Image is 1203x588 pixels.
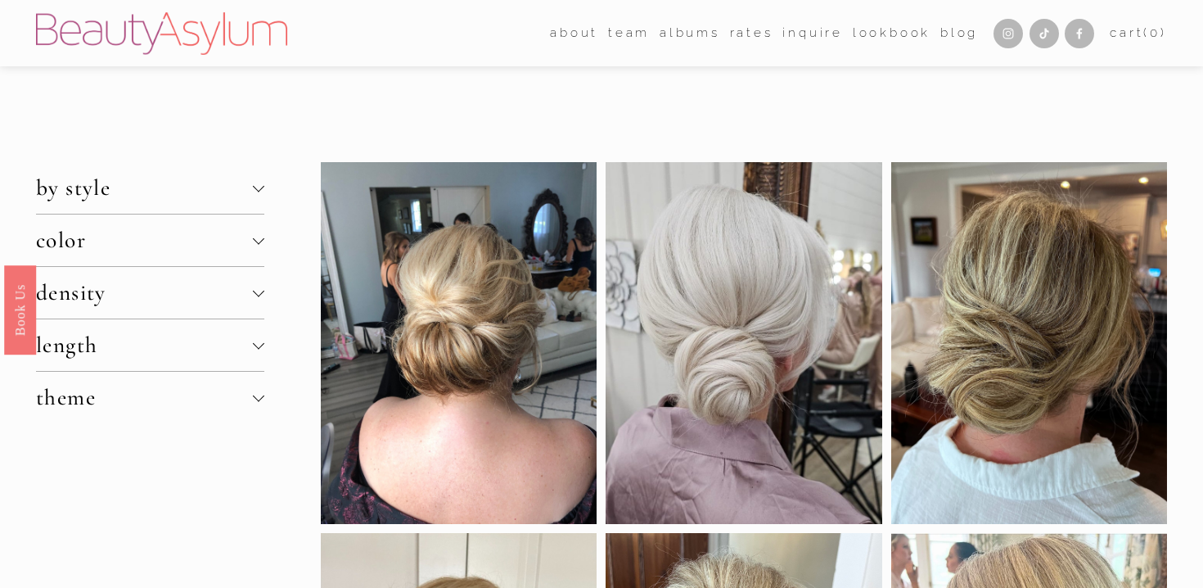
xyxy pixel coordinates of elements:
[1150,25,1160,40] span: 0
[853,20,930,45] a: Lookbook
[36,384,253,411] span: theme
[36,267,264,319] button: density
[36,319,264,371] button: length
[940,20,978,45] a: Blog
[730,20,773,45] a: Rates
[608,20,650,45] a: folder dropdown
[782,20,843,45] a: Inquire
[36,227,253,254] span: color
[1065,19,1094,48] a: Facebook
[36,174,253,201] span: by style
[36,372,264,423] button: theme
[608,22,650,44] span: team
[36,332,253,359] span: length
[1110,22,1167,44] a: 0 items in cart
[36,162,264,214] button: by style
[1143,25,1166,40] span: ( )
[4,265,36,355] a: Book Us
[993,19,1023,48] a: Instagram
[36,279,253,306] span: density
[550,20,598,45] a: folder dropdown
[550,22,598,44] span: about
[36,12,287,55] img: Beauty Asylum | Bridal Hair &amp; Makeup Charlotte &amp; Atlanta
[36,215,264,266] button: color
[660,20,720,45] a: albums
[1030,19,1059,48] a: TikTok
